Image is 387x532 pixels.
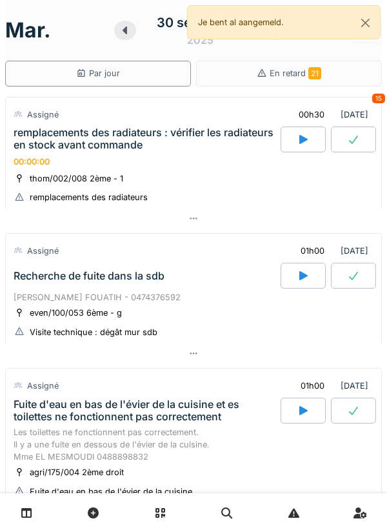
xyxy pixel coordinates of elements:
[351,6,380,40] button: Close
[30,172,123,185] div: thom/002/008 2ème - 1
[76,67,120,79] div: Par jour
[270,68,321,78] span: En retard
[30,466,124,478] div: agri/175/004 2ème droit
[187,5,381,39] div: Je bent al aangemeld.
[14,157,50,167] div: 00:00:00
[187,32,213,48] div: 2025
[14,270,164,282] div: Recherche de fuite dans la sdb
[14,426,373,464] div: Les toilettes ne fonctionnent pas correctement. Il y a une fuite en dessous de l'évier de la cuis...
[30,486,192,498] div: Fuite d'eau en bas de l'évier de la cuisine
[30,326,157,338] div: Visite technique : dégât mur sdb
[14,127,278,151] div: remplacements des radiateurs : vérifier les radiateurs en stock avant commande
[157,13,244,32] div: 30 septembre
[301,380,324,392] div: 01h00
[27,380,59,392] div: Assigné
[288,103,373,127] div: [DATE]
[299,108,324,121] div: 00h30
[30,191,148,203] div: remplacements des radiateurs
[30,307,122,319] div: even/100/053 6ème - g
[290,239,373,263] div: [DATE]
[27,245,59,257] div: Assigné
[14,291,373,303] div: [PERSON_NAME] FOUATIH - 0474376592
[5,18,51,43] h1: mar.
[290,374,373,398] div: [DATE]
[14,398,278,423] div: Fuite d'eau en bas de l'évier de la cuisine et es toilettes ne fonctionnent pas correctement
[301,245,324,257] div: 01h00
[27,108,59,121] div: Assigné
[308,67,321,79] span: 21
[372,94,385,103] div: 15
